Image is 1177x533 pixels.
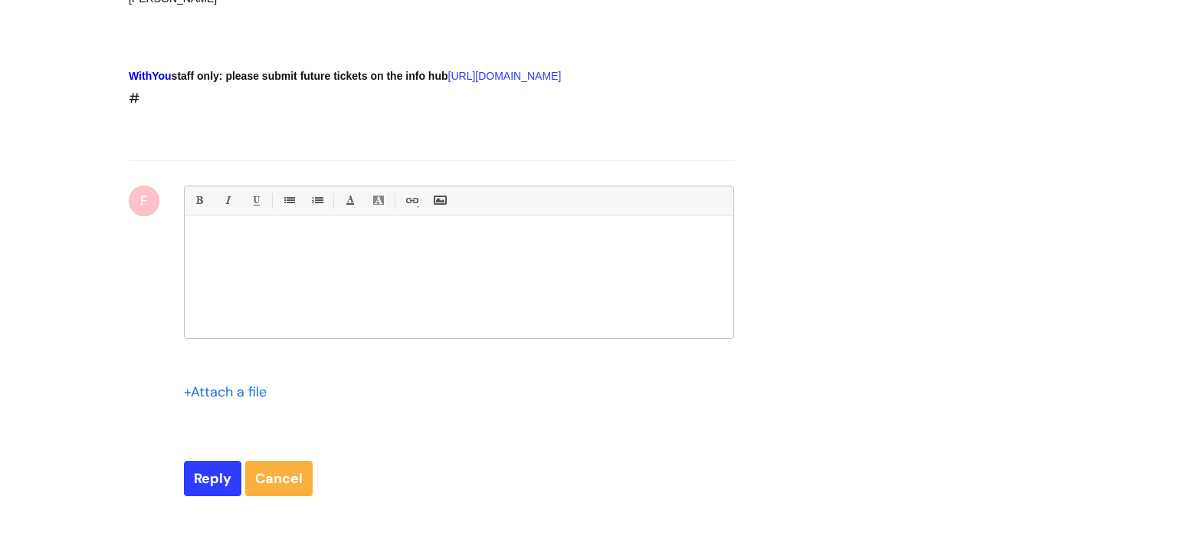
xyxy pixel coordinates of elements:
a: [URL][DOMAIN_NAME] [448,70,562,82]
a: Back Color [369,191,388,210]
a: • Unordered List (Ctrl-Shift-7) [279,191,298,210]
div: F [129,186,159,216]
a: Insert Image... [430,191,449,210]
a: Link [402,191,421,210]
a: Cancel [245,461,313,496]
a: Underline(Ctrl-U) [246,191,265,210]
strong: staff only: please submit future tickets on the info hub [129,70,448,82]
a: 1. Ordered List (Ctrl-Shift-8) [307,191,326,210]
a: Italic (Ctrl-I) [218,191,237,210]
span: WithYou [129,70,172,82]
div: Attach a file [184,380,276,404]
a: Font Color [340,191,359,210]
a: Bold (Ctrl-B) [189,191,208,210]
input: Reply [184,461,241,496]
